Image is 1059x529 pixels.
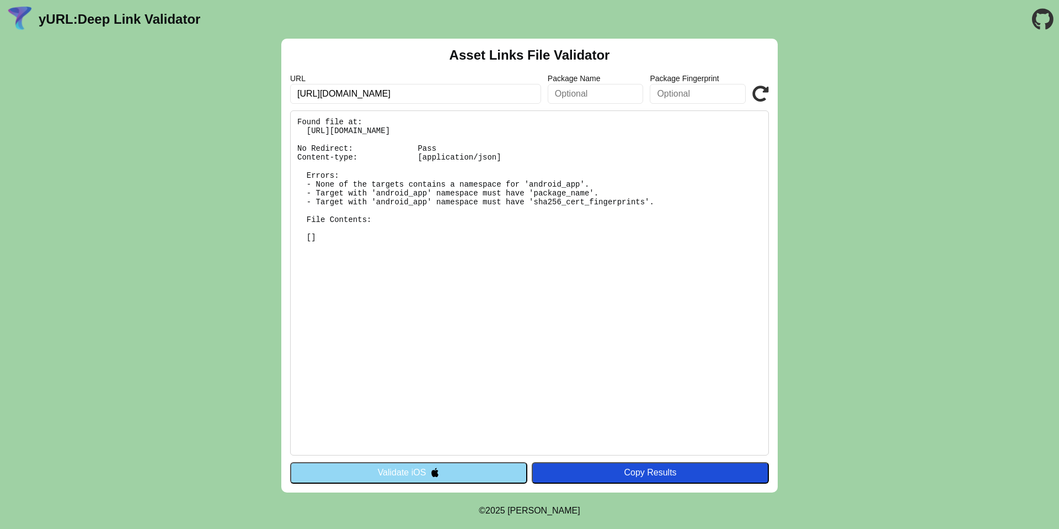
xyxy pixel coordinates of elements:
[290,462,527,483] button: Validate iOS
[290,74,541,83] label: URL
[548,74,644,83] label: Package Name
[39,12,200,27] a: yURL:Deep Link Validator
[479,493,580,529] footer: ©
[507,506,580,515] a: Michael Ibragimchayev's Personal Site
[290,84,541,104] input: Required
[650,84,746,104] input: Optional
[548,84,644,104] input: Optional
[650,74,746,83] label: Package Fingerprint
[485,506,505,515] span: 2025
[537,468,763,478] div: Copy Results
[430,468,440,477] img: appleIcon.svg
[290,110,769,456] pre: Found file at: [URL][DOMAIN_NAME] No Redirect: Pass Content-type: [application/json] Errors: - No...
[532,462,769,483] button: Copy Results
[6,5,34,34] img: yURL Logo
[450,47,610,63] h2: Asset Links File Validator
